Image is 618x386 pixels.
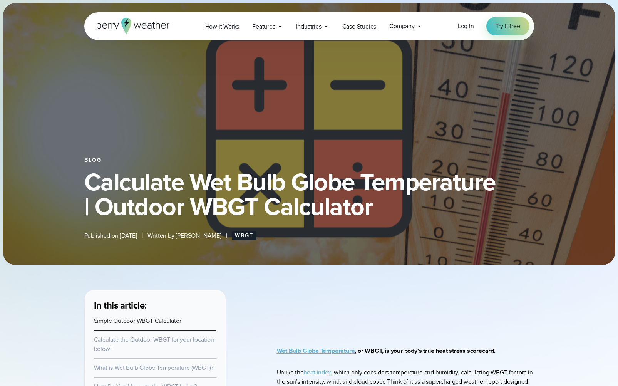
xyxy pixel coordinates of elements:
span: | [142,231,143,240]
span: Try it free [496,22,520,31]
span: Log in [458,22,474,30]
a: Case Studies [336,18,383,34]
strong: , or WBGT, is your body’s true heat stress scorecard. [277,346,496,355]
a: WBGT [232,231,256,240]
a: heat index [304,368,331,377]
a: Simple Outdoor WBGT Calculator [94,316,181,325]
span: Features [252,22,275,31]
a: Calculate the Outdoor WBGT for your location below! [94,335,214,353]
a: Try it free [486,17,529,35]
span: Published on [DATE] [84,231,137,240]
h3: In this article: [94,299,216,312]
span: Company [389,22,415,31]
a: What is Wet Bulb Globe Temperature (WBGT)? [94,363,214,372]
a: Wet Bulb Globe Temperature [277,346,355,355]
h1: Calculate Wet Bulb Globe Temperature | Outdoor WBGT Calculator [84,170,534,219]
span: Written by [PERSON_NAME] [147,231,221,240]
a: Log in [458,22,474,31]
a: How it Works [199,18,246,34]
span: Industries [296,22,322,31]
span: How it Works [205,22,239,31]
iframe: WBGT Explained: Listen as we break down all you need to know about WBGT Video [299,290,511,322]
span: | [226,231,227,240]
span: Case Studies [342,22,377,31]
div: Blog [84,157,534,163]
